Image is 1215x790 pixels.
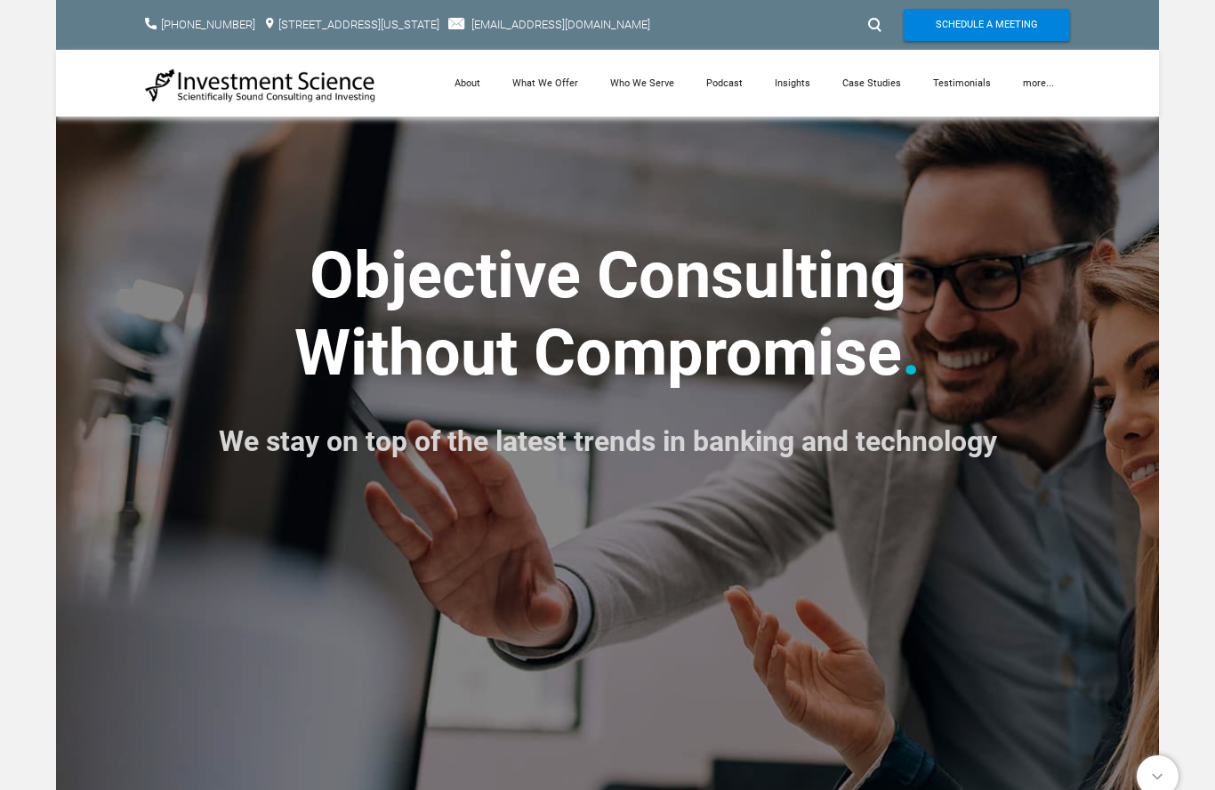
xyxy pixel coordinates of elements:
span: Schedule A Meeting [936,9,1038,41]
a: Insights [759,50,826,117]
a: Schedule A Meeting [904,9,1070,41]
a: About [439,50,496,117]
a: [EMAIL_ADDRESS][DOMAIN_NAME] [471,18,650,31]
a: Testimonials [917,50,1007,117]
a: Case Studies [826,50,917,117]
strong: ​Objective Consulting ​Without Compromise [294,238,906,390]
a: [PHONE_NUMBER] [161,18,255,31]
img: Investment Science | NYC Consulting Services [145,68,376,103]
a: more... [1007,50,1070,117]
a: What We Offer [496,50,594,117]
a: Who We Serve [594,50,690,117]
font: . [902,315,921,391]
font: We stay on top of the latest trends in banking and technology [219,424,997,458]
a: Podcast [690,50,759,117]
a: [STREET_ADDRESS][US_STATE]​ [278,18,439,31]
